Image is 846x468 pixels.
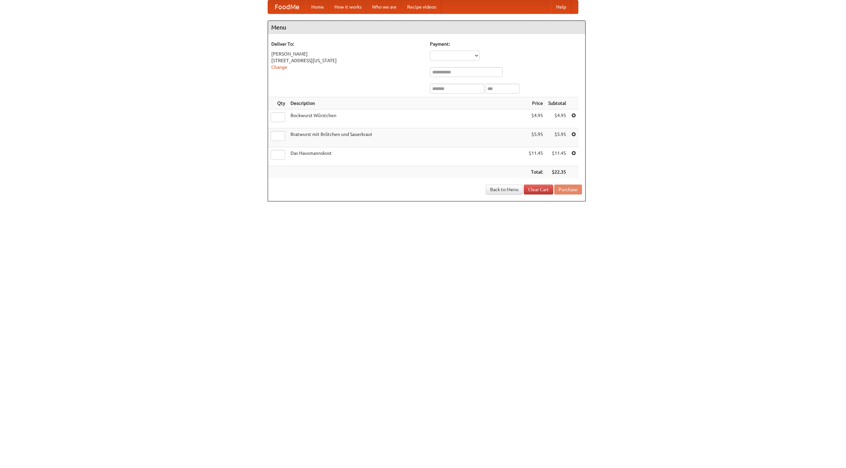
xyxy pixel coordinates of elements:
[268,21,585,34] h4: Menu
[367,0,402,14] a: Who we are
[271,64,287,70] a: Change
[551,0,571,14] a: Help
[288,128,526,147] td: Bratwurst mit Brötchen und Sauerkraut
[526,128,546,147] td: $5.95
[271,51,423,57] div: [PERSON_NAME]
[268,97,288,109] th: Qty
[524,185,553,194] a: Clear Cart
[402,0,442,14] a: Recipe videos
[526,147,546,166] td: $11.45
[546,109,569,128] td: $4.95
[430,41,582,47] h5: Payment:
[546,128,569,147] td: $5.95
[546,97,569,109] th: Subtotal
[526,97,546,109] th: Price
[268,0,306,14] a: FoodMe
[271,57,423,64] div: [STREET_ADDRESS][US_STATE]
[288,97,526,109] th: Description
[288,147,526,166] td: Das Hausmannskost
[554,185,582,194] button: Purchase
[288,109,526,128] td: Bockwurst Würstchen
[526,109,546,128] td: $4.95
[486,185,523,194] a: Back to Menu
[329,0,367,14] a: How it works
[271,41,423,47] h5: Deliver To:
[546,147,569,166] td: $11.45
[526,166,546,178] th: Total:
[306,0,329,14] a: Home
[546,166,569,178] th: $22.35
